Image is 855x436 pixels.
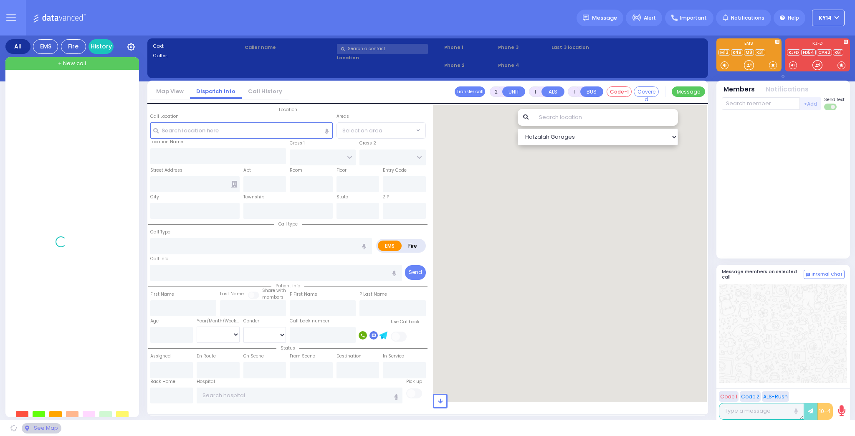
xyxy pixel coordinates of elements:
span: Important [680,14,707,22]
label: Gender [243,318,259,324]
span: Location [275,106,301,113]
label: Age [150,318,159,324]
button: KY14 [812,10,845,26]
span: Other building occupants [231,181,237,188]
label: Back Home [150,378,175,385]
h5: Message members on selected call [722,269,804,280]
span: members [262,294,283,300]
a: History [89,39,114,54]
span: Alert [644,14,656,22]
a: Dispatch info [190,87,242,95]
span: Status [276,345,299,351]
label: Turn off text [824,103,837,111]
span: Message [592,14,617,22]
label: Call Location [150,113,179,120]
a: KJFD [787,49,800,56]
a: FD54 [801,49,816,56]
span: Phone 4 [498,62,549,69]
input: Search member [722,97,800,110]
img: message.svg [583,15,589,21]
label: Location Name [150,139,183,145]
label: Destination [336,353,362,360]
img: Logo [33,13,89,23]
label: Use Callback [391,319,420,325]
span: KY14 [819,14,832,22]
a: M13 [718,49,730,56]
button: Message [672,86,705,97]
button: ALS [541,86,564,97]
label: State [336,194,348,200]
a: K31 [755,49,765,56]
button: ALS-Rush [762,391,789,402]
a: M8 [744,49,754,56]
span: Phone 3 [498,44,549,51]
span: Phone 1 [444,44,495,51]
label: Cross 1 [290,140,305,147]
label: En Route [197,353,216,360]
label: First Name [150,291,174,298]
button: Code 1 [719,391,739,402]
label: ZIP [383,194,389,200]
label: Pick up [406,378,422,385]
label: In Service [383,353,404,360]
button: UNIT [502,86,525,97]
div: Fire [61,39,86,54]
span: + New call [58,59,86,68]
div: See map [22,423,61,433]
label: From Scene [290,353,315,360]
div: EMS [33,39,58,54]
span: Notifications [731,14,764,22]
label: Call Type [150,229,170,236]
label: Street Address [150,167,182,174]
label: KJFD [785,41,850,47]
label: EMS [378,241,402,251]
input: Search location here [150,122,333,138]
a: K61 [833,49,843,56]
label: City [150,194,159,200]
label: Location [337,54,442,61]
label: Cross 2 [359,140,376,147]
a: Call History [242,87,288,95]
span: Phone 2 [444,62,495,69]
a: Map View [150,87,190,95]
span: Call type [274,221,302,227]
label: Areas [336,113,349,120]
button: Members [723,85,755,94]
button: Code-1 [607,86,632,97]
button: Covered [634,86,659,97]
a: CAR2 [817,49,832,56]
label: On Scene [243,353,264,360]
span: Internal Chat [812,271,842,277]
img: comment-alt.png [806,273,810,277]
div: All [5,39,30,54]
button: Code 2 [740,391,761,402]
button: Send [405,265,426,280]
label: Call back number [290,318,329,324]
label: Assigned [150,353,171,360]
a: K49 [731,49,743,56]
input: Search hospital [197,388,402,403]
label: Last 3 location [551,44,627,51]
label: Caller: [153,52,242,59]
label: EMS [716,41,782,47]
label: P Last Name [359,291,387,298]
span: Help [788,14,799,22]
label: Last Name [220,291,244,297]
label: Apt [243,167,251,174]
label: Caller name [245,44,334,51]
label: Cad: [153,43,242,50]
label: Call Info [150,256,168,262]
span: Select an area [342,127,382,135]
div: Year/Month/Week/Day [197,318,240,324]
label: Room [290,167,302,174]
span: Send text [824,96,845,103]
label: Fire [401,241,425,251]
label: Hospital [197,378,215,385]
span: Patient info [271,283,304,289]
label: Township [243,194,264,200]
button: BUS [580,86,603,97]
button: Notifications [766,85,809,94]
label: P First Name [290,291,317,298]
button: Transfer call [455,86,485,97]
label: Floor [336,167,347,174]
